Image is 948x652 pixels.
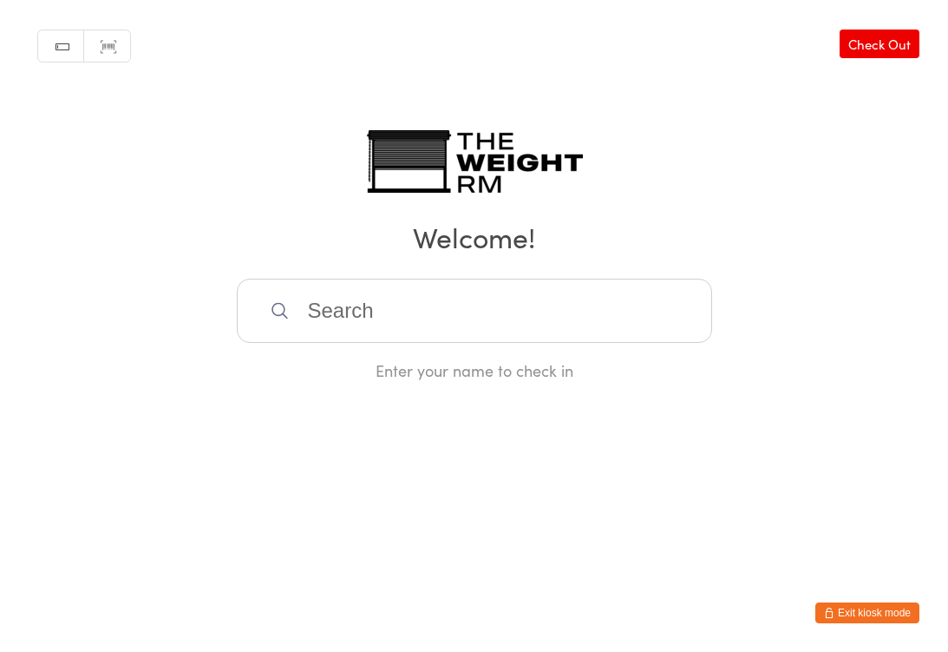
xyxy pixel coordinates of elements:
h2: Welcome! [17,217,931,256]
div: Enter your name to check in [237,359,712,381]
button: Exit kiosk mode [815,603,919,623]
img: The Weight Rm [366,130,583,193]
input: Search [237,279,712,343]
a: Check Out [840,30,919,58]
